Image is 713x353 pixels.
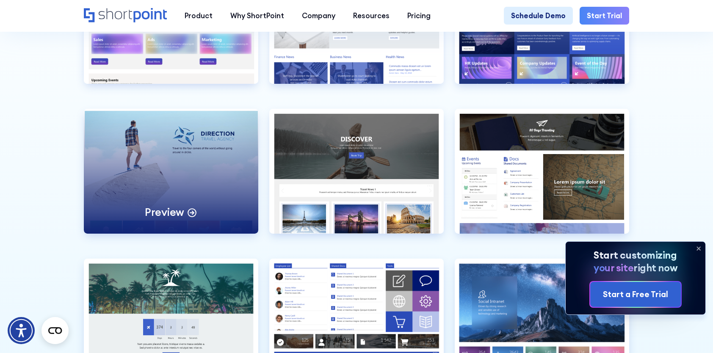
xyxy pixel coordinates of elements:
[353,11,390,21] div: Resources
[145,205,184,219] p: Preview
[84,8,167,24] a: Home
[603,288,668,300] div: Start a Free Trial
[580,7,629,25] a: Start Trial
[84,109,259,248] a: News Portal 3 - open in a new tab
[230,11,284,21] div: Why ShortPoint
[269,109,444,248] a: News Portal 4 - open in a new tab
[8,317,35,344] div: Accessibility Menu
[221,7,293,25] a: Why ShortPoint
[455,109,630,248] a: News Portal 5 - open in a new tab
[176,7,221,25] a: Product
[504,7,573,25] a: Schedule Demo
[671,312,713,353] iframe: Chat Widget
[302,11,335,21] div: Company
[398,7,439,25] a: Pricing
[344,7,398,25] a: Resources
[407,11,431,21] div: Pricing
[293,7,344,25] a: Company
[590,282,681,307] a: Start a Free Trial
[185,11,213,21] div: Product
[41,317,69,344] button: Open CMP widget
